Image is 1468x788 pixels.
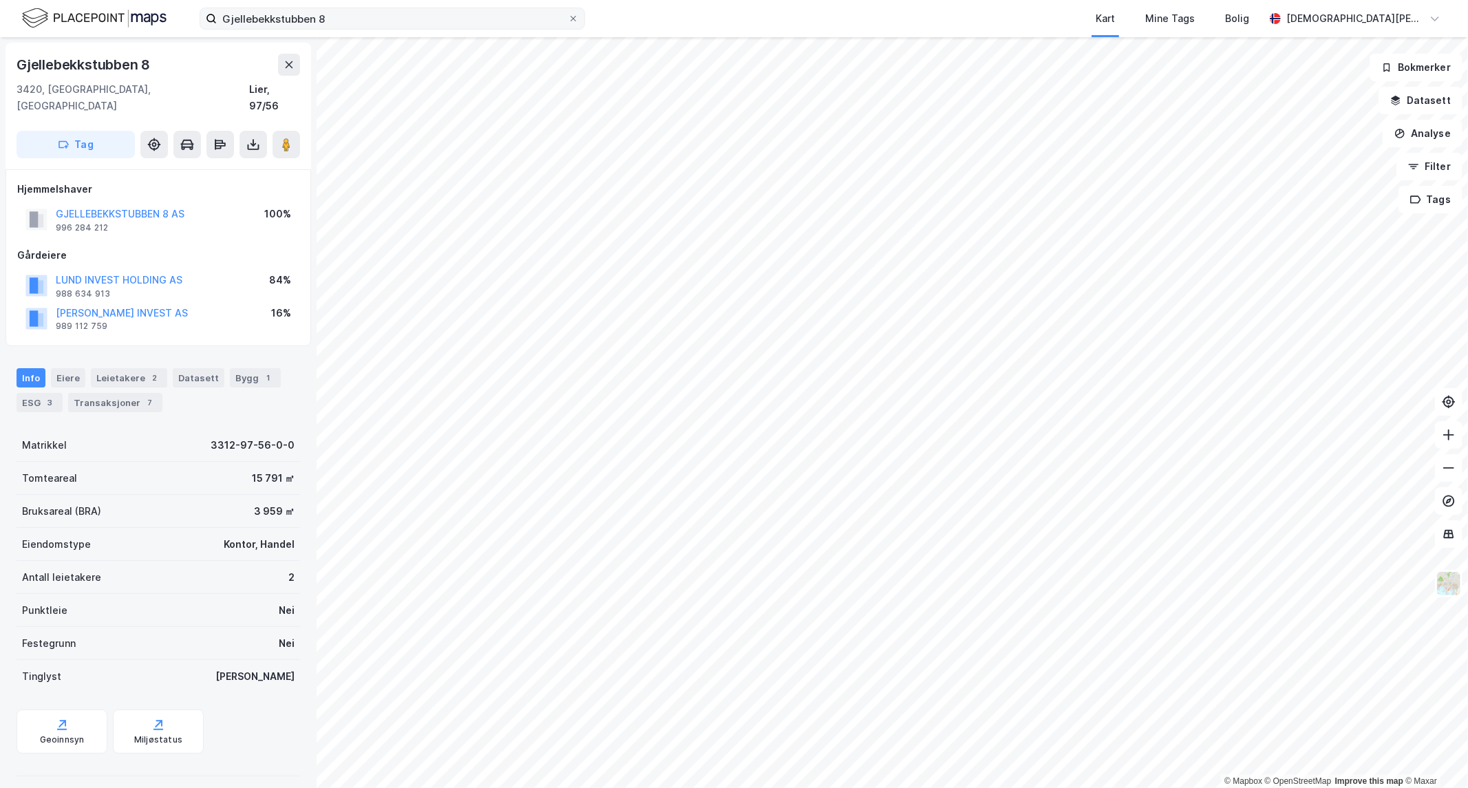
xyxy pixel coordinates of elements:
button: Filter [1396,153,1462,180]
div: 3 959 ㎡ [254,503,295,520]
div: 2 [148,371,162,385]
img: Z [1436,571,1462,597]
div: 84% [269,272,291,288]
div: ESG [17,393,63,412]
div: Datasett [173,368,224,387]
div: Kontor, Handel [224,536,295,553]
div: Miljøstatus [134,734,182,745]
button: Datasett [1379,87,1462,114]
div: Eiere [51,368,85,387]
div: 988 634 913 [56,288,110,299]
button: Tag [17,131,135,158]
div: Transaksjoner [68,393,162,412]
div: 16% [271,305,291,321]
div: 3 [43,396,57,409]
div: Nei [279,602,295,619]
div: Bygg [230,368,281,387]
div: Kontrollprogram for chat [1399,722,1468,788]
div: Bruksareal (BRA) [22,503,101,520]
div: 1 [262,371,275,385]
div: [PERSON_NAME] [215,668,295,685]
div: Geoinnsyn [40,734,85,745]
div: Gårdeiere [17,247,299,264]
div: 989 112 759 [56,321,107,332]
div: 996 284 212 [56,222,108,233]
div: Lier, 97/56 [249,81,300,114]
div: Eiendomstype [22,536,91,553]
div: Tomteareal [22,470,77,487]
div: Leietakere [91,368,167,387]
div: 15 791 ㎡ [252,470,295,487]
div: Kart [1096,10,1115,27]
div: Punktleie [22,602,67,619]
div: 2 [288,569,295,586]
a: OpenStreetMap [1265,776,1332,786]
div: 100% [264,206,291,222]
div: Mine Tags [1145,10,1195,27]
button: Analyse [1383,120,1462,147]
div: Bolig [1225,10,1249,27]
iframe: Chat Widget [1399,722,1468,788]
div: Hjemmelshaver [17,181,299,198]
div: Festegrunn [22,635,76,652]
button: Bokmerker [1370,54,1462,81]
a: Improve this map [1335,776,1403,786]
div: 3312-97-56-0-0 [211,437,295,454]
div: Matrikkel [22,437,67,454]
div: Antall leietakere [22,569,101,586]
div: 7 [143,396,157,409]
div: [DEMOGRAPHIC_DATA][PERSON_NAME] [1286,10,1424,27]
div: Tinglyst [22,668,61,685]
div: Nei [279,635,295,652]
input: Søk på adresse, matrikkel, gårdeiere, leietakere eller personer [217,8,568,29]
img: logo.f888ab2527a4732fd821a326f86c7f29.svg [22,6,167,30]
div: Gjellebekkstubben 8 [17,54,153,76]
div: Info [17,368,45,387]
div: 3420, [GEOGRAPHIC_DATA], [GEOGRAPHIC_DATA] [17,81,249,114]
button: Tags [1398,186,1462,213]
a: Mapbox [1224,776,1262,786]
